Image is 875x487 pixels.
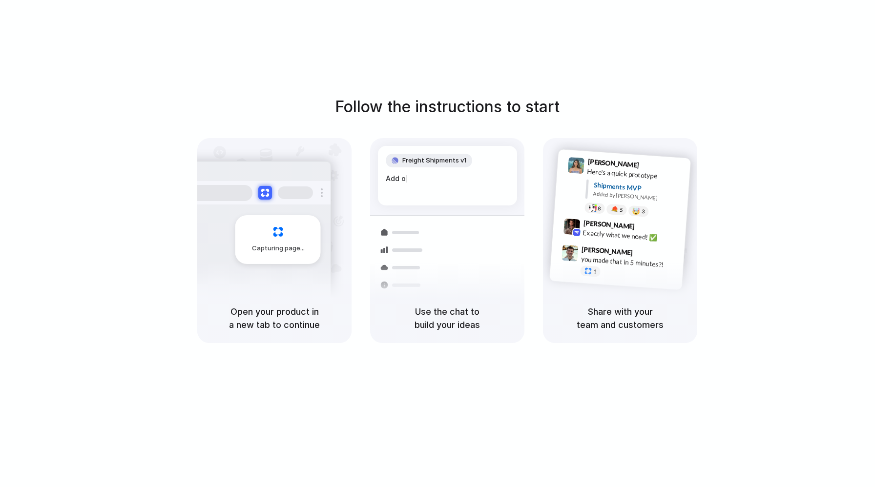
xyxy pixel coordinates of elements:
span: [PERSON_NAME] [587,156,639,170]
div: Added by [PERSON_NAME] [593,190,683,204]
span: | [406,175,408,183]
div: Shipments MVP [593,180,684,196]
h5: Use the chat to build your ideas [382,305,513,331]
span: Freight Shipments v1 [402,156,466,165]
span: 3 [642,209,645,214]
div: Exactly what we need! ✅ [583,227,680,244]
span: 9:41 AM [642,161,662,173]
span: 9:42 AM [638,222,658,234]
span: [PERSON_NAME] [582,244,633,258]
span: [PERSON_NAME] [583,218,635,232]
h5: Share with your team and customers [555,305,686,331]
span: Capturing page [252,243,306,253]
span: 9:47 AM [636,248,656,260]
span: 5 [620,207,623,213]
span: 1 [593,269,597,274]
h1: Follow the instructions to start [335,95,560,119]
div: 🤯 [632,207,641,215]
div: Add o [386,173,509,184]
span: 8 [598,206,601,211]
div: Here's a quick prototype [587,166,685,183]
h5: Open your product in a new tab to continue [209,305,340,331]
div: you made that in 5 minutes?! [581,254,678,270]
